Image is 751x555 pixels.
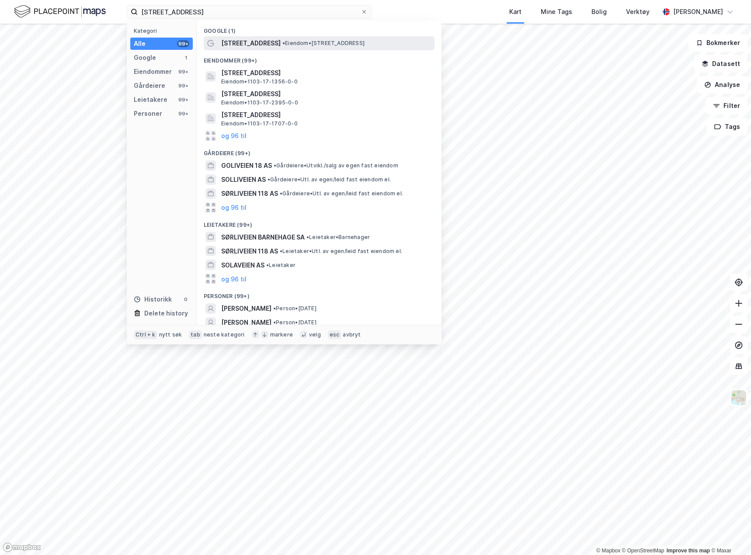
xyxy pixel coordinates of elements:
div: Google (1) [197,21,442,36]
div: Gårdeiere (99+) [197,143,442,159]
div: [PERSON_NAME] [673,7,723,17]
div: Personer [134,108,162,119]
div: nytt søk [159,331,182,338]
div: Verktøy [626,7,650,17]
div: 99+ [177,110,189,117]
div: Gårdeiere [134,80,165,91]
span: Eiendom • [STREET_ADDRESS] [282,40,365,47]
div: 99+ [177,82,189,89]
div: avbryt [343,331,361,338]
button: og 96 til [221,202,247,213]
span: Eiendom • 1103-17-1356-0-0 [221,78,298,85]
button: Tags [707,118,748,135]
span: [STREET_ADDRESS] [221,89,431,99]
div: Leietakere (99+) [197,215,442,230]
div: Bolig [591,7,607,17]
span: Leietaker • Utl. av egen/leid fast eiendom el. [280,248,402,255]
span: • [273,305,276,312]
div: 0 [182,296,189,303]
div: Alle [134,38,146,49]
div: 99+ [177,40,189,47]
div: Personer (99+) [197,286,442,302]
span: SØRLIVEIEN BARNEHAGE SA [221,232,305,243]
span: [PERSON_NAME] [221,303,271,314]
span: • [273,319,276,326]
div: Historikk [134,294,172,305]
div: Mine Tags [541,7,572,17]
span: SOLLIVEIEN AS [221,174,266,185]
div: 99+ [177,68,189,75]
div: 99+ [177,96,189,103]
input: Søk på adresse, matrikkel, gårdeiere, leietakere eller personer [138,5,361,18]
a: Improve this map [667,548,710,554]
span: • [274,162,276,169]
div: neste kategori [204,331,245,338]
img: logo.f888ab2527a4732fd821a326f86c7f29.svg [14,4,106,19]
span: • [268,176,270,183]
img: Z [730,389,747,406]
span: Eiendom • 1103-17-1707-0-0 [221,120,298,127]
div: Eiendommer [134,66,172,77]
span: Leietaker [266,262,296,269]
div: tab [189,330,202,339]
span: Gårdeiere • Utvikl./salg av egen fast eiendom [274,162,398,169]
span: Leietaker • Barnehager [306,234,370,241]
div: Kontrollprogram for chat [707,513,751,555]
div: Ctrl + k [134,330,157,339]
button: Filter [706,97,748,114]
span: • [280,190,282,197]
span: SØRLIVEIEN 118 AS [221,246,278,257]
div: Google [134,52,156,63]
span: Gårdeiere • Utl. av egen/leid fast eiendom el. [280,190,403,197]
button: og 96 til [221,274,247,284]
div: Leietakere [134,94,167,105]
div: Eiendommer (99+) [197,50,442,66]
span: • [306,234,309,240]
button: og 96 til [221,131,247,141]
span: • [266,262,269,268]
span: [PERSON_NAME] [221,317,271,328]
div: markere [270,331,293,338]
span: Eiendom • 1103-17-2395-0-0 [221,99,298,106]
span: [STREET_ADDRESS] [221,38,281,49]
div: esc [328,330,341,339]
div: Kart [509,7,522,17]
span: SOLAVEIEN AS [221,260,264,271]
span: Gårdeiere • Utl. av egen/leid fast eiendom el. [268,176,391,183]
div: Delete history [144,308,188,319]
div: velg [309,331,321,338]
div: Kategori [134,28,193,34]
span: SØRLIVEIEN 118 AS [221,188,278,199]
a: Mapbox homepage [3,542,41,552]
a: Mapbox [596,548,620,554]
span: • [280,248,282,254]
span: [STREET_ADDRESS] [221,110,431,120]
button: Datasett [694,55,748,73]
button: Analyse [697,76,748,94]
a: OpenStreetMap [622,548,664,554]
span: Person • [DATE] [273,305,316,312]
div: 1 [182,54,189,61]
button: Bokmerker [688,34,748,52]
span: • [282,40,285,46]
span: [STREET_ADDRESS] [221,68,431,78]
span: Person • [DATE] [273,319,316,326]
iframe: Chat Widget [707,513,751,555]
span: GOLIVEIEN 18 AS [221,160,272,171]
